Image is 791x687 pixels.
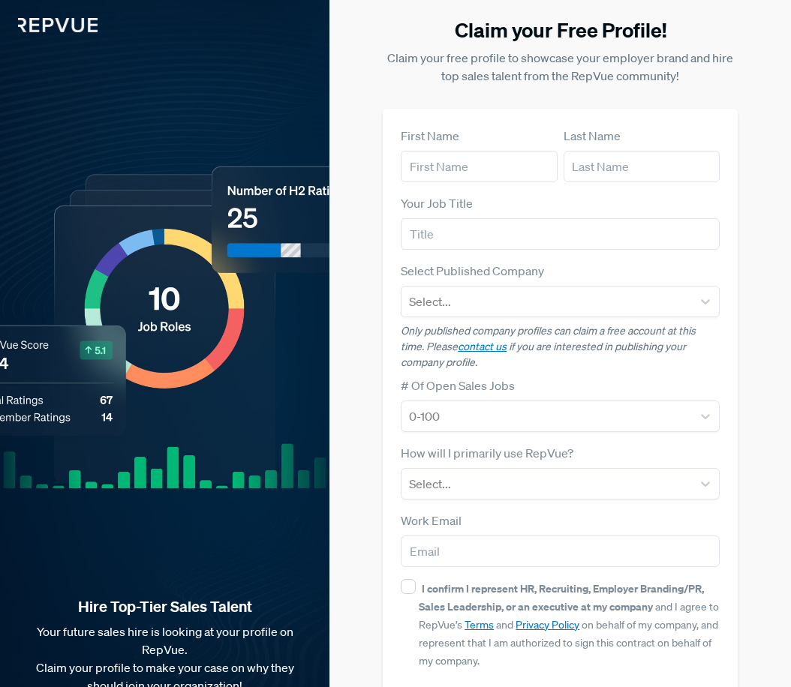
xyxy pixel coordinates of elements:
label: First Name [401,127,459,145]
p: Claim your free profile to showcase your employer brand and hire top sales talent from the RepVue... [383,49,738,85]
strong: Hire Top-Tier Sales Talent [24,597,305,616]
label: How will I primarily use RepVue? [401,444,573,462]
a: Terms [465,618,494,631]
a: contact us [458,340,507,353]
label: Last Name [564,127,621,145]
input: Title [401,218,720,250]
input: Last Name [564,151,720,182]
strong: I confirm I represent HR, Recruiting, Employer Branding/PR, Sales Leadership, or an executive at ... [419,581,704,613]
h3: Claim your Free Profile! [383,18,738,43]
label: Work Email [401,511,462,529]
label: # Of Open Sales Jobs [401,376,515,394]
label: Select Published Company [401,262,544,280]
input: Email [401,535,720,567]
label: Your Job Title [401,194,473,212]
input: First Name [401,151,557,182]
a: Privacy Policy [516,618,579,631]
span: and I agree to RepVue’s and on behalf of my company, and represent that I am authorized to sign t... [419,582,719,667]
p: Only published company profiles can claim a free account at this time. Please if you are interest... [401,323,720,370]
